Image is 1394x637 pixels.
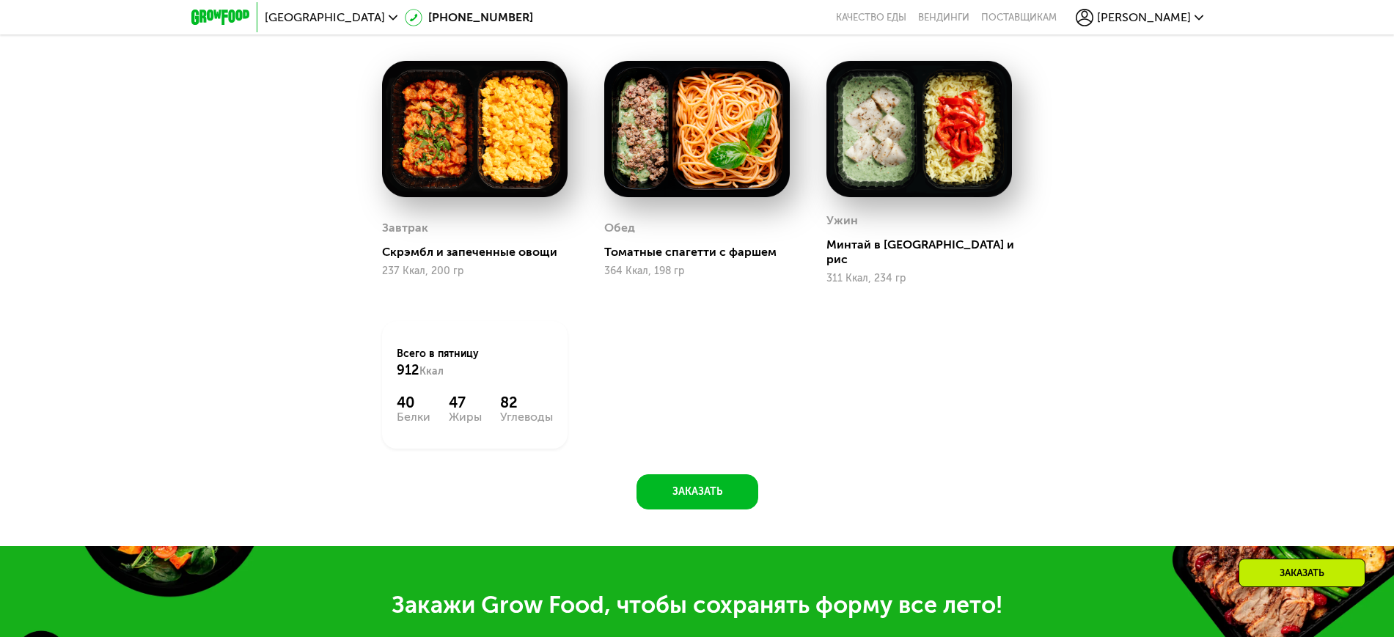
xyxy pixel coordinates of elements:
[604,217,635,239] div: Обед
[382,245,579,259] div: Скрэмбл и запеченные овощи
[604,265,790,277] div: 364 Ккал, 198 гр
[397,362,419,378] span: 912
[397,411,430,423] div: Белки
[826,238,1024,267] div: Минтай в [GEOGRAPHIC_DATA] и рис
[637,474,758,509] button: Заказать
[500,394,553,411] div: 82
[836,12,906,23] a: Качество еды
[1239,559,1365,587] div: Заказать
[397,347,553,379] div: Всего в пятницу
[419,365,444,378] span: Ккал
[382,217,428,239] div: Завтрак
[449,394,482,411] div: 47
[405,9,533,26] a: [PHONE_NUMBER]
[1097,12,1191,23] span: [PERSON_NAME]
[826,273,1012,284] div: 311 Ккал, 234 гр
[265,12,385,23] span: [GEOGRAPHIC_DATA]
[918,12,969,23] a: Вендинги
[604,245,801,259] div: Томатные спагетти с фаршем
[826,210,858,232] div: Ужин
[449,411,482,423] div: Жиры
[397,394,430,411] div: 40
[981,12,1057,23] div: поставщикам
[500,411,553,423] div: Углеводы
[382,265,568,277] div: 237 Ккал, 200 гр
